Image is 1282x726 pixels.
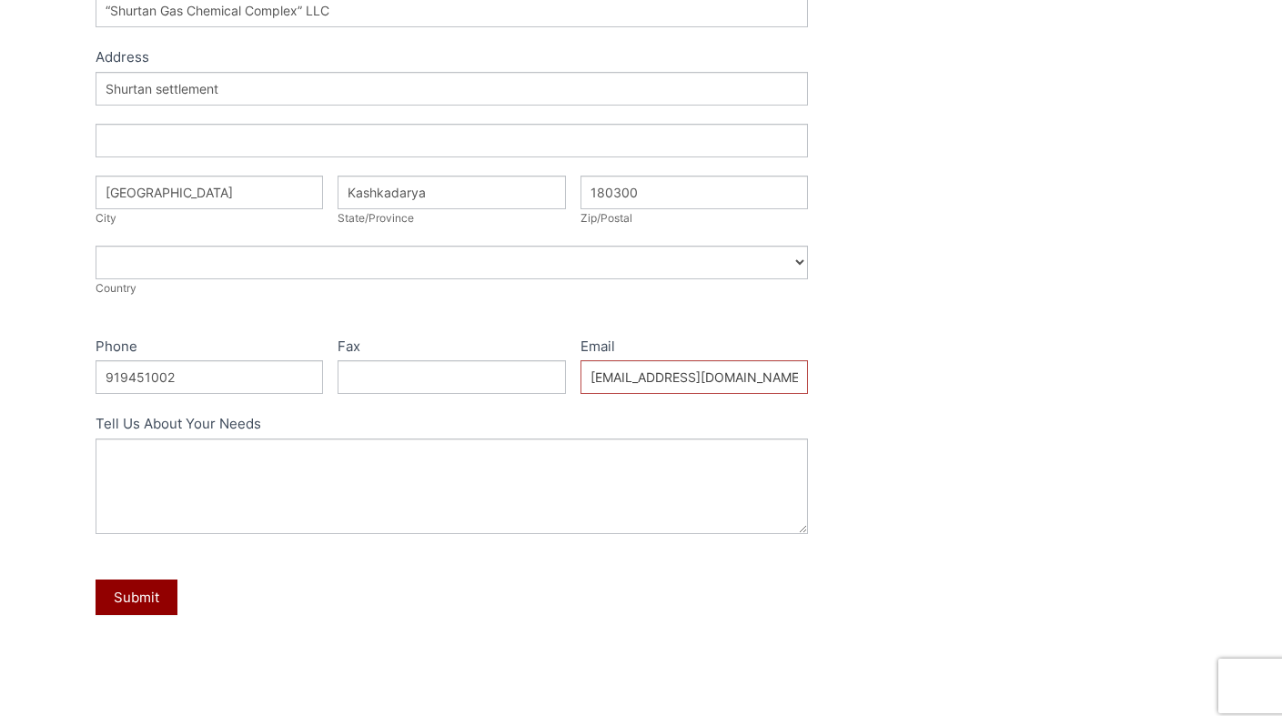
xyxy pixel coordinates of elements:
[96,580,177,615] button: Submit
[96,45,809,72] div: Address
[96,279,809,297] div: Country
[96,412,809,439] label: Tell Us About Your Needs
[338,335,566,361] label: Fax
[580,209,809,227] div: Zip/Postal
[338,209,566,227] div: State/Province
[580,335,809,361] label: Email
[96,209,324,227] div: City
[96,335,324,361] label: Phone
